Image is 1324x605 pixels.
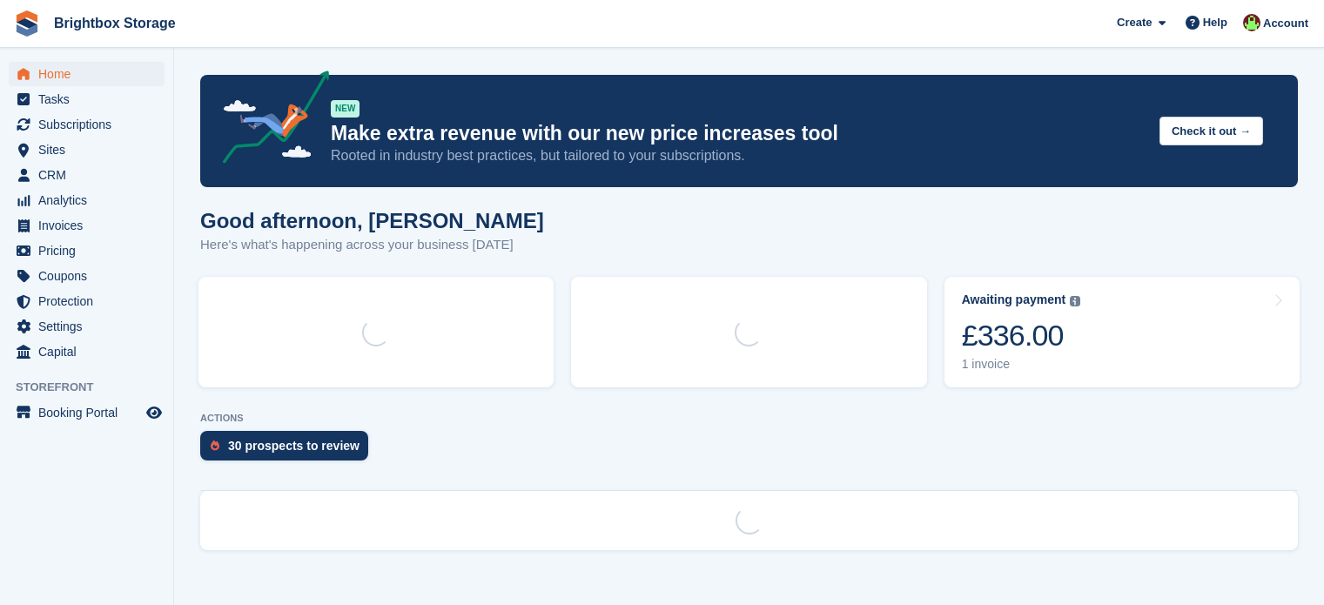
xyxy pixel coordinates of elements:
[47,9,183,37] a: Brightbox Storage
[9,87,165,111] a: menu
[38,239,143,263] span: Pricing
[38,213,143,238] span: Invoices
[200,431,377,469] a: 30 prospects to review
[331,146,1146,165] p: Rooted in industry best practices, but tailored to your subscriptions.
[38,339,143,364] span: Capital
[1243,14,1260,31] img: Marlena
[331,121,1146,146] p: Make extra revenue with our new price increases tool
[38,314,143,339] span: Settings
[1117,14,1152,31] span: Create
[38,138,143,162] span: Sites
[9,62,165,86] a: menu
[144,402,165,423] a: Preview store
[9,138,165,162] a: menu
[1159,117,1263,145] button: Check it out →
[200,413,1298,424] p: ACTIONS
[1070,296,1080,306] img: icon-info-grey-7440780725fd019a000dd9b08b2336e03edf1995a4989e88bcd33f0948082b44.svg
[1203,14,1227,31] span: Help
[962,292,1066,307] div: Awaiting payment
[38,163,143,187] span: CRM
[962,318,1081,353] div: £336.00
[200,209,544,232] h1: Good afternoon, [PERSON_NAME]
[9,163,165,187] a: menu
[38,188,143,212] span: Analytics
[14,10,40,37] img: stora-icon-8386f47178a22dfd0bd8f6a31ec36ba5ce8667c1dd55bd0f319d3a0aa187defe.svg
[38,112,143,137] span: Subscriptions
[208,71,330,170] img: price-adjustments-announcement-icon-8257ccfd72463d97f412b2fc003d46551f7dbcb40ab6d574587a9cd5c0d94...
[962,357,1081,372] div: 1 invoice
[38,400,143,425] span: Booking Portal
[38,264,143,288] span: Coupons
[16,379,173,396] span: Storefront
[9,289,165,313] a: menu
[9,339,165,364] a: menu
[9,264,165,288] a: menu
[331,100,360,118] div: NEW
[9,400,165,425] a: menu
[228,439,360,453] div: 30 prospects to review
[38,289,143,313] span: Protection
[9,188,165,212] a: menu
[9,112,165,137] a: menu
[200,235,544,255] p: Here's what's happening across your business [DATE]
[1263,15,1308,32] span: Account
[944,277,1300,387] a: Awaiting payment £336.00 1 invoice
[9,213,165,238] a: menu
[9,239,165,263] a: menu
[211,440,219,451] img: prospect-51fa495bee0391a8d652442698ab0144808aea92771e9ea1ae160a38d050c398.svg
[38,62,143,86] span: Home
[38,87,143,111] span: Tasks
[9,314,165,339] a: menu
